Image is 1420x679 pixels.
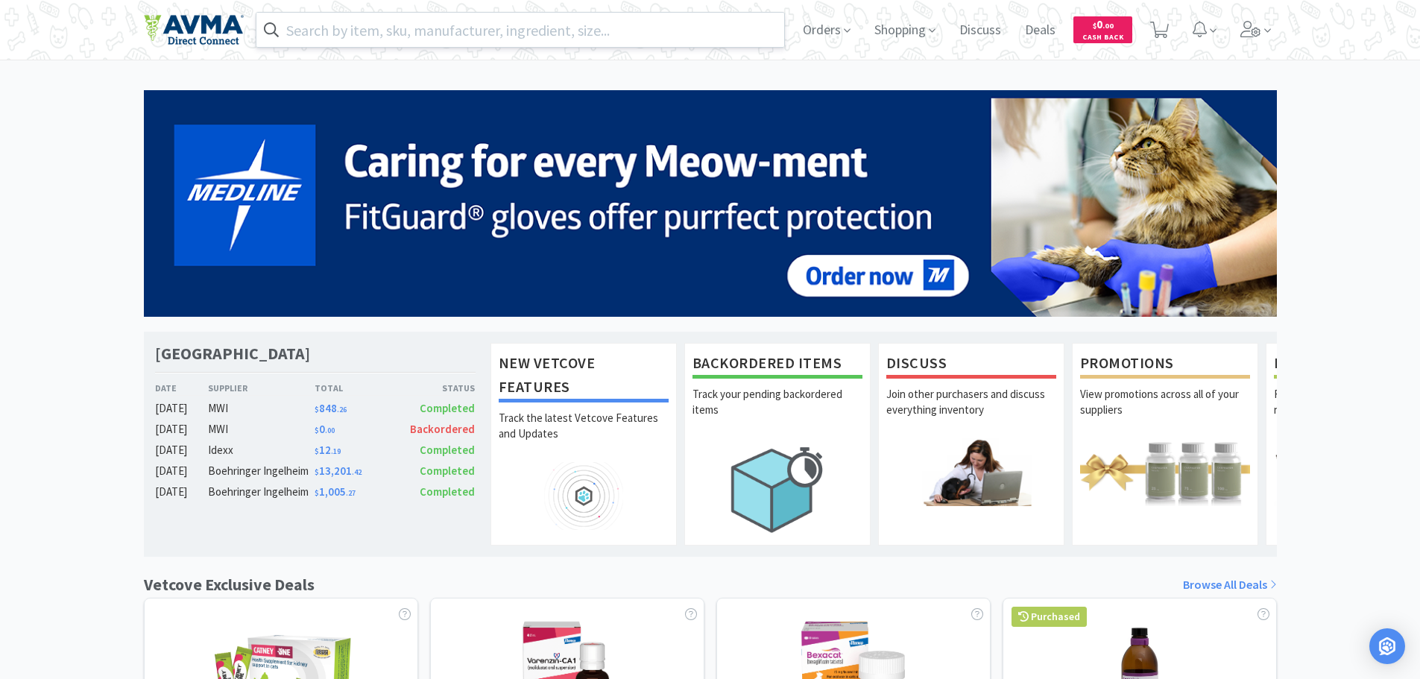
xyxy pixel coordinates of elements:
[208,420,315,438] div: MWI
[155,343,310,364] h1: [GEOGRAPHIC_DATA]
[331,446,341,456] span: . 19
[315,446,319,456] span: $
[878,343,1064,546] a: DiscussJoin other purchasers and discuss everything inventory
[1019,24,1061,37] a: Deals
[346,488,356,498] span: . 27
[886,351,1056,379] h1: Discuss
[1183,575,1277,595] a: Browse All Deals
[1093,21,1096,31] span: $
[144,14,244,45] img: e4e33dab9f054f5782a47901c742baa9_102.png
[155,420,476,438] a: [DATE]MWI$0.00Backordered
[692,351,862,379] h1: Backordered Items
[208,462,315,480] div: Boehringer Ingelheim
[155,462,476,480] a: [DATE]Boehringer Ingelheim$13,201.42Completed
[1072,343,1258,546] a: PromotionsView promotions across all of your suppliers
[315,464,362,478] span: 13,201
[953,24,1007,37] a: Discuss
[155,399,209,417] div: [DATE]
[256,13,785,47] input: Search by item, sku, manufacturer, ingredient, size...
[208,381,315,395] div: Supplier
[692,438,862,540] img: hero_backorders.png
[499,410,669,462] p: Track the latest Vetcove Features and Updates
[420,401,475,415] span: Completed
[155,483,476,501] a: [DATE]Boehringer Ingelheim$1,005.27Completed
[1102,21,1114,31] span: . 00
[410,422,475,436] span: Backordered
[315,381,395,395] div: Total
[208,441,315,459] div: Idexx
[886,386,1056,438] p: Join other purchasers and discuss everything inventory
[315,405,319,414] span: $
[337,405,347,414] span: . 26
[1080,438,1250,506] img: hero_promotions.png
[155,441,476,459] a: [DATE]Idexx$12.19Completed
[315,401,347,415] span: 848
[420,443,475,457] span: Completed
[144,90,1277,317] img: 5b85490d2c9a43ef9873369d65f5cc4c_481.png
[155,381,209,395] div: Date
[1080,351,1250,379] h1: Promotions
[1093,17,1114,31] span: 0
[155,483,209,501] div: [DATE]
[315,426,319,435] span: $
[155,441,209,459] div: [DATE]
[692,386,862,438] p: Track your pending backordered items
[684,343,871,546] a: Backordered ItemsTrack your pending backordered items
[315,443,341,457] span: 12
[490,343,677,546] a: New Vetcove FeaturesTrack the latest Vetcove Features and Updates
[1080,386,1250,438] p: View promotions across all of your suppliers
[352,467,362,477] span: . 42
[499,351,669,402] h1: New Vetcove Features
[155,462,209,480] div: [DATE]
[155,399,476,417] a: [DATE]MWI$848.26Completed
[420,484,475,499] span: Completed
[315,484,356,499] span: 1,005
[1082,34,1123,43] span: Cash Back
[208,483,315,501] div: Boehringer Ingelheim
[886,438,1056,506] img: hero_discuss.png
[315,467,319,477] span: $
[315,488,319,498] span: $
[420,464,475,478] span: Completed
[1369,628,1405,664] div: Open Intercom Messenger
[499,462,669,530] img: hero_feature_roadmap.png
[1073,10,1132,50] a: $0.00Cash Back
[155,420,209,438] div: [DATE]
[208,399,315,417] div: MWI
[395,381,476,395] div: Status
[144,572,315,598] h1: Vetcove Exclusive Deals
[315,422,335,436] span: 0
[325,426,335,435] span: . 00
